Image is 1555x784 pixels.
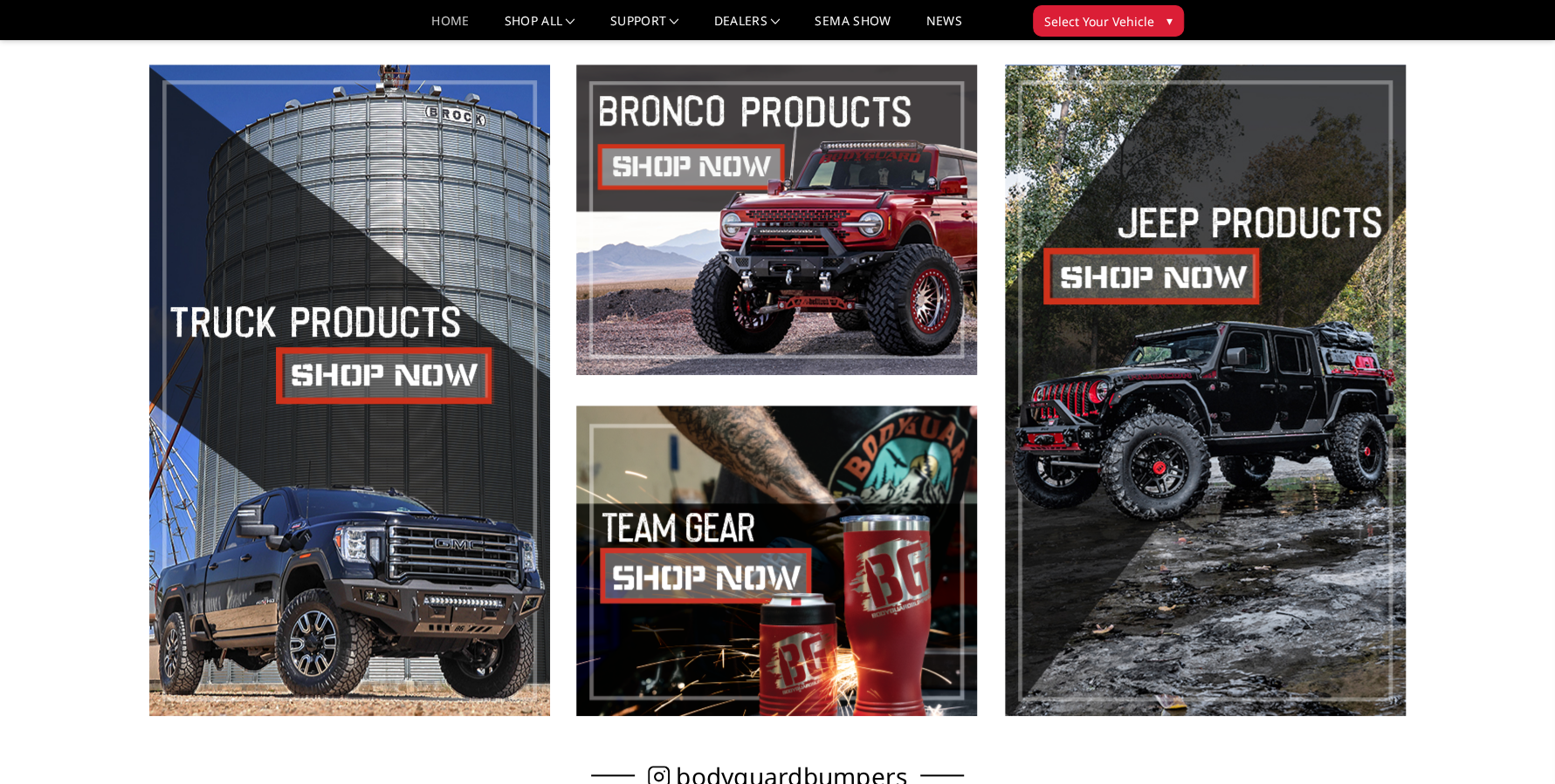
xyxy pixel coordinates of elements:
[431,15,469,40] a: Home
[505,15,575,40] a: shop all
[1033,5,1184,37] button: Select Your Vehicle
[610,15,679,40] a: Support
[714,15,781,40] a: Dealers
[1468,700,1555,784] iframe: Chat Widget
[1166,11,1173,30] span: ▾
[815,15,891,40] a: SEMA Show
[1044,12,1154,31] span: Select Your Vehicle
[925,15,961,40] a: News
